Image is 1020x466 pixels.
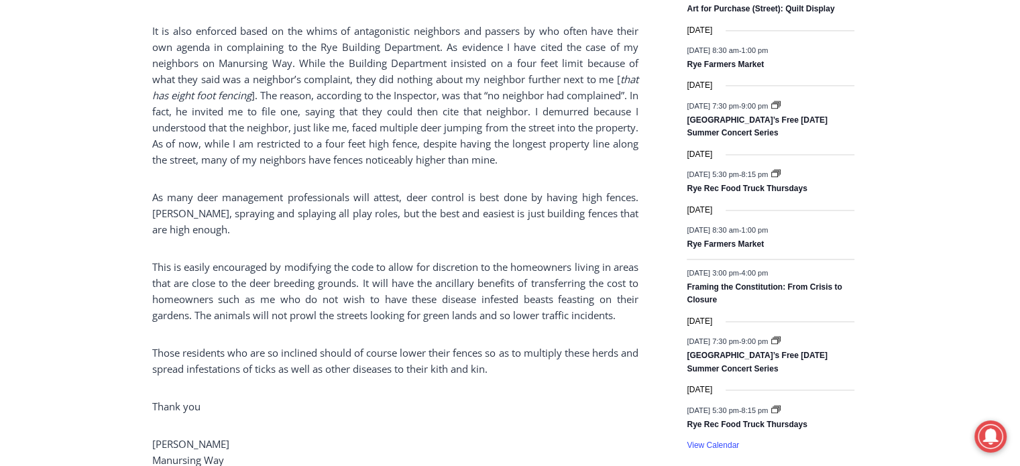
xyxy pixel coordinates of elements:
a: Art for Purchase (Street): Quilt Display [687,4,834,15]
time: - [687,170,770,178]
span: 8:15 pm [741,170,768,178]
em: that has eight foot fencing [152,72,638,102]
time: [DATE] [687,204,712,217]
p: Those residents who are so inclined should of course lower their fences so as to multiply these h... [152,345,638,377]
span: [DATE] 5:30 pm [687,406,738,414]
span: Open Tues. - Sun. [PHONE_NUMBER] [4,138,131,189]
a: View Calendar [687,441,739,451]
div: "At the 10am stand-up meeting, each intern gets a chance to take [PERSON_NAME] and the other inte... [339,1,634,130]
a: Open Tues. - Sun. [PHONE_NUMBER] [1,135,135,167]
time: - [687,406,770,414]
p: It is also enforced based on the whims of antagonistic neighbors and passers by who often have th... [152,23,638,168]
time: [DATE] [687,148,712,161]
span: [DATE] 8:30 am [687,226,738,234]
a: Rye Farmers Market [687,60,764,70]
span: Intern @ [DOMAIN_NAME] [351,133,622,164]
a: Framing the Constitution: From Crisis to Closure [687,282,842,306]
span: 9:00 pm [741,337,768,345]
time: [DATE] [687,24,712,37]
time: [DATE] [687,79,712,92]
time: [DATE] [687,315,712,328]
span: [DATE] 8:30 am [687,46,738,54]
p: Thank you [152,398,638,414]
time: [DATE] [687,384,712,396]
span: [DATE] 5:30 pm [687,170,738,178]
span: [DATE] 7:30 pm [687,101,738,109]
time: - [687,269,768,277]
span: [DATE] 7:30 pm [687,337,738,345]
div: / [150,127,153,140]
span: [DATE] 3:00 pm [687,269,738,277]
a: Rye Farmers Market [687,239,764,250]
a: [GEOGRAPHIC_DATA]’s Free [DATE] Summer Concert Series [687,351,828,374]
a: [PERSON_NAME] Read Sanctuary Fall Fest: [DATE] [1,133,194,167]
time: - [687,337,770,345]
span: 4:00 pm [741,269,768,277]
span: 1:00 pm [741,46,768,54]
p: This is easily encouraged by modifying the code to allow for discretion to the homeowners living ... [152,259,638,323]
a: Rye Rec Food Truck Thursdays [687,420,807,430]
a: Intern @ [DOMAIN_NAME] [323,130,650,167]
span: 9:00 pm [741,101,768,109]
p: As many deer management professionals will attest, deer control is best done by having high fence... [152,189,638,237]
div: "...watching a master [PERSON_NAME] chef prepare an omakase meal is fascinating dinner theater an... [137,84,190,160]
div: Two by Two Animal Haven & The Nature Company: The Wild World of Animals [140,38,187,123]
span: 1:00 pm [741,226,768,234]
a: [GEOGRAPHIC_DATA]’s Free [DATE] Summer Concert Series [687,115,828,139]
h4: [PERSON_NAME] Read Sanctuary Fall Fest: [DATE] [11,135,172,166]
time: - [687,226,768,234]
div: 6 [156,127,162,140]
a: Rye Rec Food Truck Thursdays [687,184,807,194]
time: - [687,46,768,54]
div: 6 [140,127,146,140]
time: - [687,101,770,109]
span: 8:15 pm [741,406,768,414]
